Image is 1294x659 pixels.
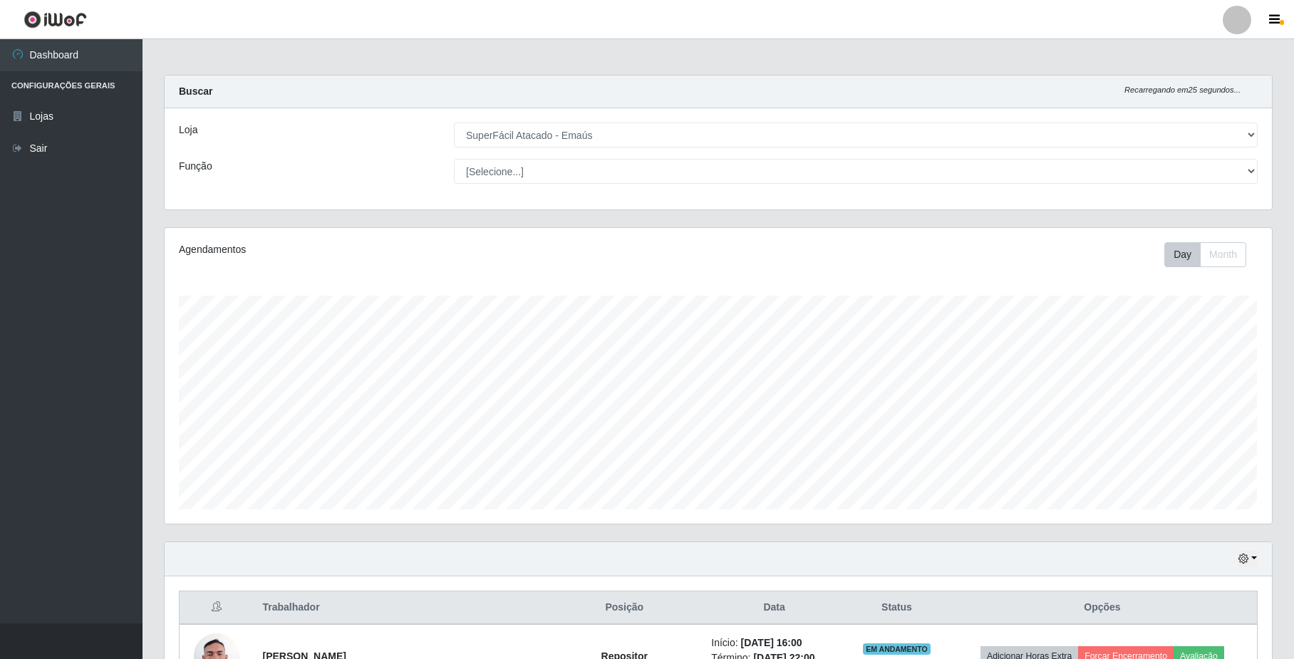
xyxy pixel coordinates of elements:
[24,11,87,28] img: CoreUI Logo
[179,85,212,97] strong: Buscar
[179,123,197,137] label: Loja
[741,637,802,648] time: [DATE] 16:00
[179,242,616,257] div: Agendamentos
[546,591,703,625] th: Posição
[711,635,837,650] li: Início:
[703,591,846,625] th: Data
[1164,242,1246,267] div: First group
[254,591,546,625] th: Trabalhador
[846,591,948,625] th: Status
[1124,85,1241,94] i: Recarregando em 25 segundos...
[179,159,212,174] label: Função
[1164,242,1201,267] button: Day
[1164,242,1258,267] div: Toolbar with button groups
[863,643,931,655] span: EM ANDAMENTO
[948,591,1258,625] th: Opções
[1200,242,1246,267] button: Month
